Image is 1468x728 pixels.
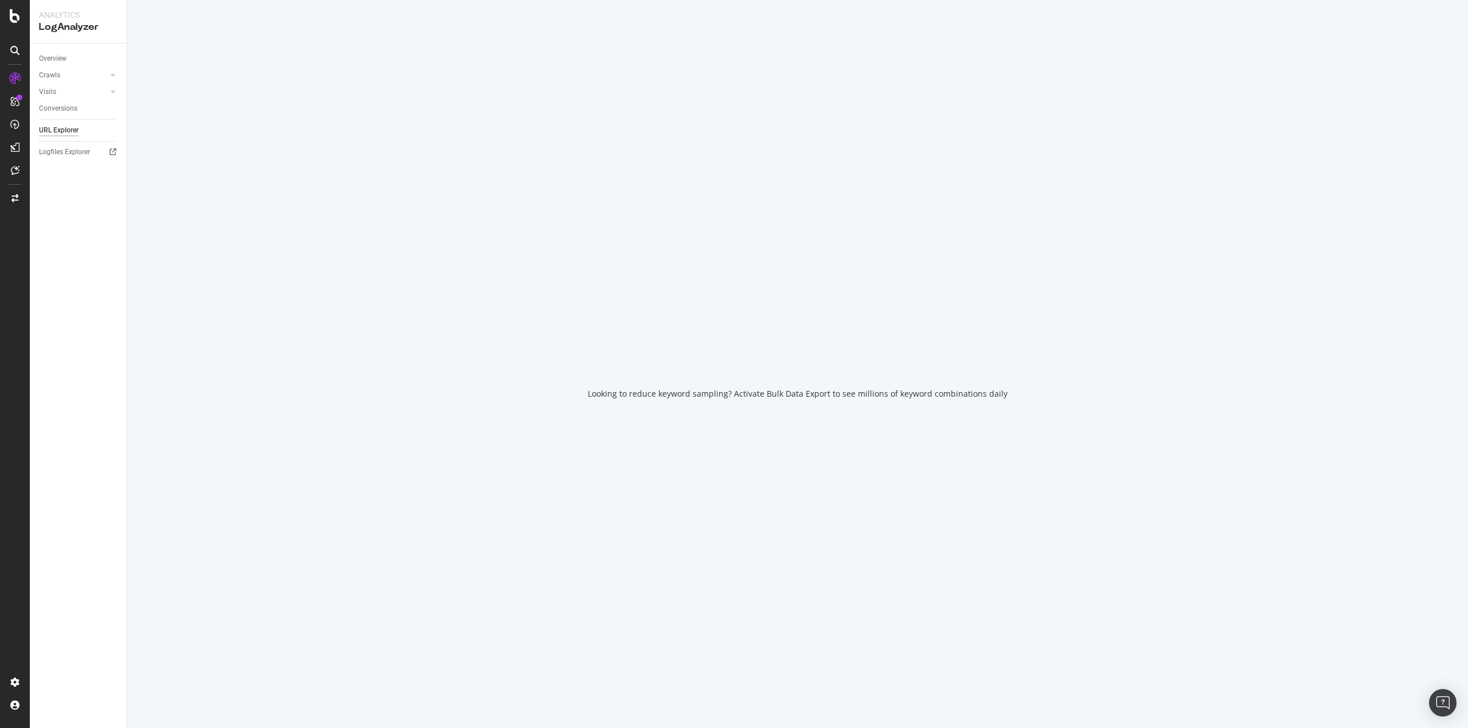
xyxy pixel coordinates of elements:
[39,146,90,158] div: Logfiles Explorer
[39,9,118,21] div: Analytics
[39,103,77,115] div: Conversions
[756,328,839,370] div: animation
[588,388,1008,400] div: Looking to reduce keyword sampling? Activate Bulk Data Export to see millions of keyword combinat...
[39,21,118,34] div: LogAnalyzer
[1429,689,1457,717] div: Open Intercom Messenger
[39,103,119,115] a: Conversions
[39,86,107,98] a: Visits
[39,69,107,81] a: Crawls
[39,53,119,65] a: Overview
[39,86,56,98] div: Visits
[39,53,67,65] div: Overview
[39,124,119,136] a: URL Explorer
[39,69,60,81] div: Crawls
[39,124,79,136] div: URL Explorer
[39,146,119,158] a: Logfiles Explorer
